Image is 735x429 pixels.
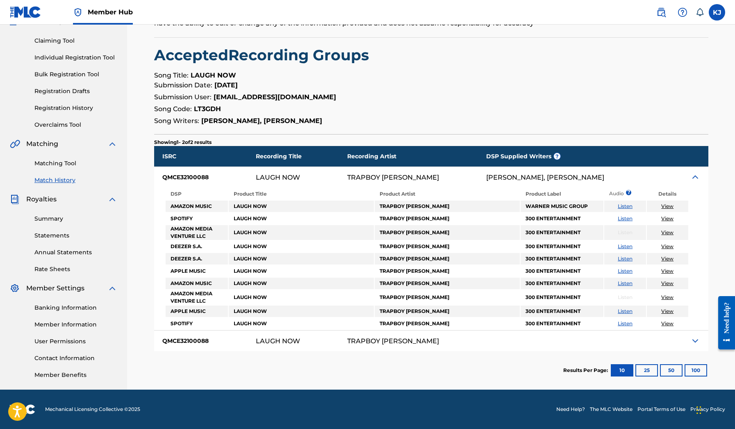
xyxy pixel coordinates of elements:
[229,253,374,265] td: LAUGH NOW
[647,188,688,200] th: Details
[521,241,603,252] td: 300 ENTERTAINMENT
[229,306,374,317] td: LAUGH NOW
[375,318,520,329] td: TRAPBOY [PERSON_NAME]
[661,280,674,286] a: View
[661,215,674,221] a: View
[154,93,212,101] span: Submission User:
[521,188,603,200] th: Product Label
[690,336,700,346] img: Expand Icon
[696,398,701,422] div: Drag
[166,306,228,317] td: APPLE MUSIC
[685,364,707,377] button: 100
[34,37,117,45] a: Claiming Tool
[229,265,374,277] td: LAUGH NOW
[375,265,520,277] td: TRAPBOY [PERSON_NAME]
[256,174,300,181] div: LAUGH NOW
[521,225,603,240] td: 300 ENTERTAINMENT
[191,71,236,79] strong: LAUGH NOW
[521,290,603,305] td: 300 ENTERTAINMENT
[194,105,221,113] strong: LT3GDH
[34,337,117,346] a: User Permissions
[10,283,20,293] img: Member Settings
[661,256,674,262] a: View
[34,265,117,274] a: Rate Sheets
[521,306,603,317] td: 300 ENTERTAINMENT
[618,320,633,326] a: Listen
[637,406,685,413] a: Portal Terms of Use
[34,354,117,363] a: Contact Information
[34,104,117,112] a: Registration History
[166,225,228,240] td: AMAZON MEDIA VENTURE LLC
[45,406,140,413] span: Mechanical Licensing Collective © 2025
[604,229,646,236] p: Listen
[34,320,117,329] a: Member Information
[375,213,520,224] td: TRAPBOY [PERSON_NAME]
[375,278,520,289] td: TRAPBOY [PERSON_NAME]
[521,278,603,289] td: 300 ENTERTAINMENT
[34,87,117,96] a: Registration Drafts
[10,6,41,18] img: MLC Logo
[166,241,228,252] td: DEEZER S.A.
[656,7,666,17] img: search
[521,201,603,212] td: WARNER MUSIC GROUP
[563,367,610,374] p: Results Per Page:
[661,308,674,314] a: View
[166,265,228,277] td: APPLE MUSIC
[618,256,633,262] a: Listen
[73,7,83,17] img: Top Rightsholder
[229,225,374,240] td: LAUGH NOW
[694,390,735,429] div: Chat Widget
[618,203,633,209] a: Listen
[34,231,117,240] a: Statements
[486,174,604,181] div: [PERSON_NAME], [PERSON_NAME]
[618,243,633,249] a: Listen
[229,290,374,305] td: LAUGH NOW
[661,320,674,326] a: View
[375,225,520,240] td: TRAPBOY [PERSON_NAME]
[660,364,683,377] button: 50
[521,265,603,277] td: 300 ENTERTAINMENT
[34,248,117,257] a: Annual Statements
[618,308,633,314] a: Listen
[154,71,189,79] span: Song Title:
[88,7,133,17] span: Member Hub
[347,338,439,345] div: TRAPBOY [PERSON_NAME]
[690,172,700,182] img: Expand Icon
[486,146,651,167] div: DSP Supplied Writers
[375,253,520,265] td: TRAPBOY [PERSON_NAME]
[712,289,735,356] iframe: Resource Center
[347,174,439,181] div: TRAPBOY [PERSON_NAME]
[229,318,374,329] td: LAUGH NOW
[653,4,669,21] a: Public Search
[26,139,58,149] span: Matching
[556,406,585,413] a: Need Help?
[107,283,117,293] img: expand
[229,188,374,200] th: Product Title
[201,117,322,125] strong: [PERSON_NAME], [PERSON_NAME]
[375,201,520,212] td: TRAPBOY [PERSON_NAME]
[521,318,603,329] td: 300 ENTERTAINMENT
[256,146,347,167] div: Recording Title
[229,278,374,289] td: LAUGH NOW
[521,253,603,265] td: 300 ENTERTAINMENT
[166,188,228,200] th: DSP
[166,318,228,329] td: SPOTIFY
[554,153,560,160] span: ?
[661,268,674,274] a: View
[154,117,199,125] span: Song Writers:
[26,194,57,204] span: Royalties
[166,253,228,265] td: DEEZER S.A.
[10,404,35,414] img: logo
[154,81,212,89] span: Submission Date:
[26,283,84,293] span: Member Settings
[375,188,520,200] th: Product Artist
[154,105,192,113] span: Song Code:
[34,121,117,129] a: Overclaims Tool
[661,229,674,235] a: View
[34,303,117,312] a: Banking Information
[618,268,633,274] a: Listen
[34,371,117,379] a: Member Benefits
[604,190,614,197] p: Audio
